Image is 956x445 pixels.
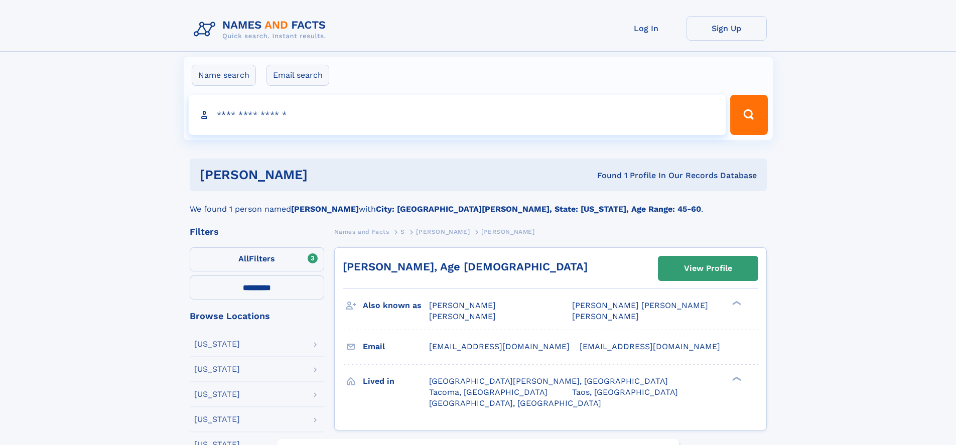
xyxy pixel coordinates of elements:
[334,225,389,238] a: Names and Facts
[572,387,678,397] span: Taos, [GEOGRAPHIC_DATA]
[266,65,329,86] label: Email search
[194,340,240,348] div: [US_STATE]
[730,375,742,382] div: ❯
[363,297,429,314] h3: Also known as
[400,228,405,235] span: S
[400,225,405,238] a: S
[658,256,758,280] a: View Profile
[190,227,324,236] div: Filters
[291,204,359,214] b: [PERSON_NAME]
[190,191,767,215] div: We found 1 person named with .
[189,95,726,135] input: search input
[730,95,767,135] button: Search Button
[481,228,535,235] span: [PERSON_NAME]
[606,16,687,41] a: Log In
[363,373,429,390] h3: Lived in
[190,16,334,43] img: Logo Names and Facts
[429,387,548,397] span: Tacoma, [GEOGRAPHIC_DATA]
[687,16,767,41] a: Sign Up
[192,65,256,86] label: Name search
[194,415,240,423] div: [US_STATE]
[684,257,732,280] div: View Profile
[416,228,470,235] span: [PERSON_NAME]
[194,365,240,373] div: [US_STATE]
[343,260,588,273] a: [PERSON_NAME], Age [DEMOGRAPHIC_DATA]
[429,398,601,408] span: [GEOGRAPHIC_DATA], [GEOGRAPHIC_DATA]
[730,300,742,307] div: ❯
[429,301,496,310] span: [PERSON_NAME]
[376,204,701,214] b: City: [GEOGRAPHIC_DATA][PERSON_NAME], State: [US_STATE], Age Range: 45-60
[429,312,496,321] span: [PERSON_NAME]
[200,169,453,181] h1: [PERSON_NAME]
[429,376,668,386] span: [GEOGRAPHIC_DATA][PERSON_NAME], [GEOGRAPHIC_DATA]
[190,312,324,321] div: Browse Locations
[580,342,720,351] span: [EMAIL_ADDRESS][DOMAIN_NAME]
[429,342,570,351] span: [EMAIL_ADDRESS][DOMAIN_NAME]
[194,390,240,398] div: [US_STATE]
[416,225,470,238] a: [PERSON_NAME]
[190,247,324,271] label: Filters
[363,338,429,355] h3: Email
[452,170,757,181] div: Found 1 Profile In Our Records Database
[238,254,249,263] span: All
[572,312,639,321] span: [PERSON_NAME]
[572,301,708,310] span: [PERSON_NAME] [PERSON_NAME]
